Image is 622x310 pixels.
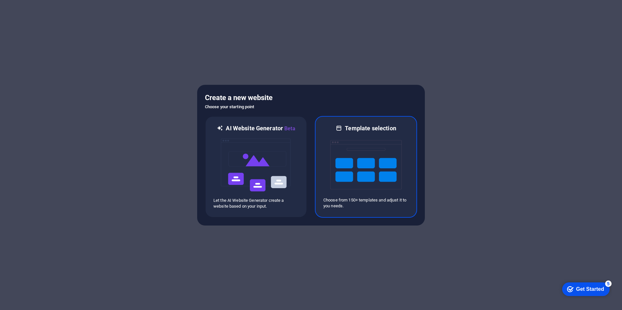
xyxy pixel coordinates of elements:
div: Get Started 5 items remaining, 0% complete [5,3,53,17]
h6: AI Website Generator [226,124,295,133]
p: Let the AI Website Generator create a website based on your input. [213,198,299,209]
div: 5 [48,1,55,8]
h6: Choose your starting point [205,103,417,111]
h6: Template selection [345,124,396,132]
div: AI Website GeneratorBetaaiLet the AI Website Generator create a website based on your input. [205,116,307,218]
div: Template selectionChoose from 150+ templates and adjust it to you needs. [315,116,417,218]
span: Beta [283,125,295,132]
img: ai [220,133,292,198]
h5: Create a new website [205,93,417,103]
div: Get Started [19,7,47,13]
p: Choose from 150+ templates and adjust it to you needs. [323,197,409,209]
